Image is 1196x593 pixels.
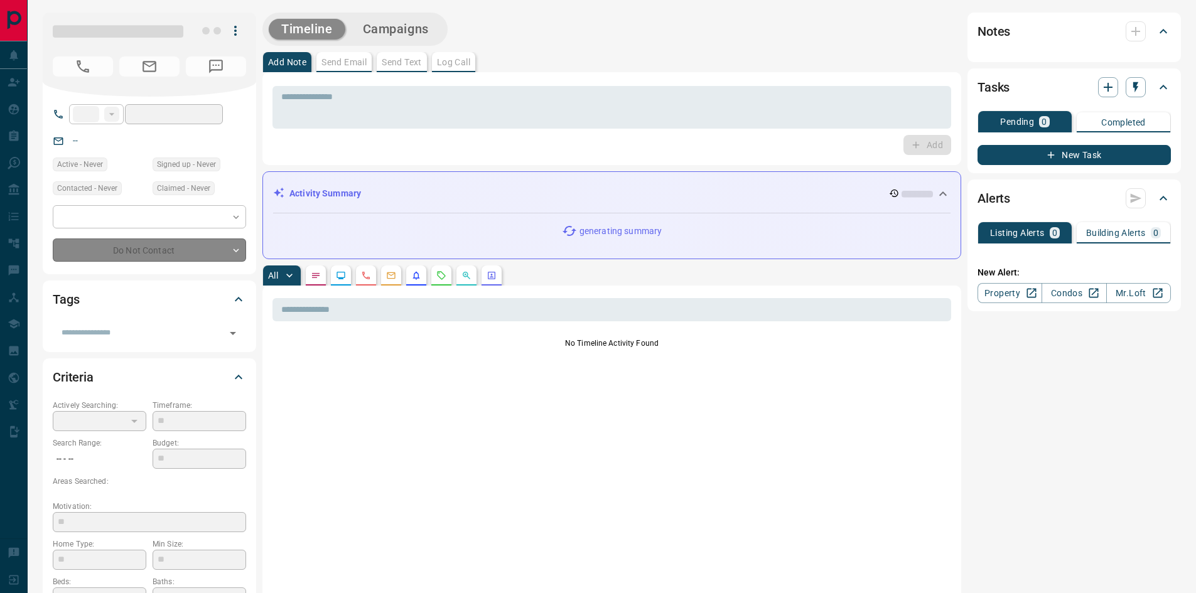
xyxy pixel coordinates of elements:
[1106,283,1171,303] a: Mr.Loft
[269,19,345,40] button: Timeline
[487,270,497,280] svg: Agent Actions
[53,576,146,587] p: Beds:
[57,182,117,195] span: Contacted - Never
[361,270,371,280] svg: Calls
[1052,228,1057,237] p: 0
[53,56,113,77] span: No Number
[1086,228,1146,237] p: Building Alerts
[53,362,246,392] div: Criteria
[53,449,146,469] p: -- - --
[273,182,951,205] div: Activity Summary
[336,270,346,280] svg: Lead Browsing Activity
[224,324,242,342] button: Open
[386,270,396,280] svg: Emails
[579,225,662,238] p: generating summary
[978,145,1171,165] button: New Task
[1000,117,1034,126] p: Pending
[157,182,210,195] span: Claimed - Never
[153,576,246,587] p: Baths:
[268,58,306,67] p: Add Note
[350,19,441,40] button: Campaigns
[978,266,1171,279] p: New Alert:
[53,437,146,449] p: Search Range:
[157,158,216,171] span: Signed up - Never
[978,183,1171,213] div: Alerts
[1101,118,1146,127] p: Completed
[119,56,180,77] span: No Email
[978,188,1010,208] h2: Alerts
[289,187,361,200] p: Activity Summary
[978,77,1010,97] h2: Tasks
[1042,117,1047,126] p: 0
[461,270,471,280] svg: Opportunities
[57,158,103,171] span: Active - Never
[53,476,246,487] p: Areas Searched:
[1153,228,1158,237] p: 0
[272,338,951,349] p: No Timeline Activity Found
[153,400,246,411] p: Timeframe:
[53,538,146,550] p: Home Type:
[411,270,421,280] svg: Listing Alerts
[436,270,446,280] svg: Requests
[1042,283,1106,303] a: Condos
[53,501,246,512] p: Motivation:
[53,284,246,314] div: Tags
[978,72,1171,102] div: Tasks
[53,289,79,309] h2: Tags
[990,228,1045,237] p: Listing Alerts
[311,270,321,280] svg: Notes
[978,21,1010,41] h2: Notes
[153,437,246,449] p: Budget:
[186,56,246,77] span: No Number
[53,400,146,411] p: Actively Searching:
[978,16,1171,46] div: Notes
[53,367,94,387] h2: Criteria
[73,136,78,146] a: --
[153,538,246,550] p: Min Size:
[268,271,278,280] p: All
[978,283,1042,303] a: Property
[53,238,246,262] div: Do Not Contact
